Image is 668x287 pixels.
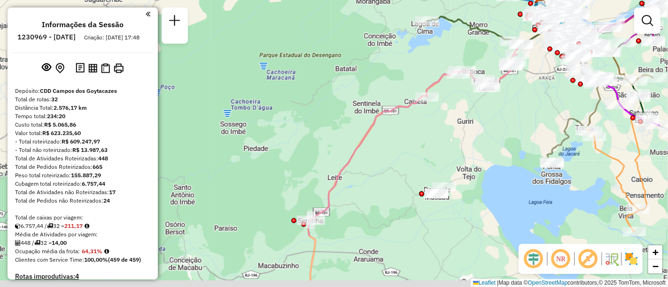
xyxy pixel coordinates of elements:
div: Total de Pedidos não Roteirizados: [15,196,150,205]
strong: 14,00 [52,239,67,246]
span: Ocultar NR [550,248,572,270]
i: Total de Atividades [15,240,21,246]
div: Total de rotas: [15,95,150,104]
div: Valor total: [15,129,150,137]
div: Custo total: [15,121,150,129]
img: Fluxo de ruas [604,251,619,266]
strong: R$ 623.235,60 [42,129,81,136]
a: Exibir filtros [638,11,657,30]
strong: 17 [109,189,116,196]
button: Logs desbloquear sessão [74,61,86,76]
strong: 32 [51,96,58,103]
a: OpenStreetMap [528,279,568,286]
button: Exibir sessão original [40,60,54,76]
strong: CDD Campos dos Goytacazes [40,87,117,94]
span: + [652,246,659,258]
strong: 6.757,44 [82,180,105,187]
strong: (459 de 459) [108,256,141,263]
a: Zoom out [648,259,662,273]
strong: 100,00% [84,256,108,263]
strong: 665 [93,163,102,170]
h4: Informações da Sessão [42,20,124,29]
div: - Total roteirizado: [15,137,150,146]
h6: 1230969 - [DATE] [17,33,76,41]
button: Visualizar relatório de Roteirização [86,61,99,74]
span: | [497,279,498,286]
strong: R$ 13.987,63 [72,146,108,153]
div: Depósito: [15,87,150,95]
button: Imprimir Rotas [112,61,125,75]
div: Criação: [DATE] 17:48 [80,33,143,42]
strong: 234:20 [47,113,65,120]
div: Total de Atividades Roteirizadas: [15,154,150,163]
span: − [652,260,659,272]
strong: 24 [103,197,110,204]
a: Nova sessão e pesquisa [165,11,184,32]
span: Clientes com Service Time: [15,256,84,263]
strong: 4 [75,272,79,280]
div: Tempo total: [15,112,150,121]
a: Zoom in [648,245,662,259]
strong: 211,17 [64,222,83,229]
i: Total de rotas [47,223,53,229]
strong: 155.887,29 [71,172,101,179]
div: Distância Total: [15,104,150,112]
div: Peso total roteirizado: [15,171,150,180]
a: Leaflet [473,279,496,286]
button: Centralizar mapa no depósito ou ponto de apoio [54,61,66,76]
span: Ocupação média da frota: [15,248,80,255]
div: - Total não roteirizado: [15,146,150,154]
strong: 64,31% [82,248,102,255]
div: Total de caixas por viagem: [15,213,150,222]
div: 448 / 32 = [15,239,150,247]
div: Atividade não roteirizada - Novo Tempo [425,189,448,198]
div: Atividade não roteirizada - IVANILDO DE SOUZA PE [432,182,456,192]
span: Exibir rótulo [577,248,599,270]
div: Total de Atividades não Roteirizadas: [15,188,150,196]
span: Ocultar deslocamento [522,248,545,270]
a: Clique aqui para minimizar o painel [146,8,150,19]
img: 527 UDC Light Centro [555,22,567,34]
strong: R$ 5.065,86 [44,121,76,128]
strong: 448 [98,155,108,162]
div: Total de Pedidos Roteirizados: [15,163,150,171]
h4: Rotas improdutivas: [15,272,150,280]
div: Map data © contributors,© 2025 TomTom, Microsoft [471,279,668,287]
i: Meta Caixas/viagem: 245,40 Diferença: -34,23 [85,223,89,229]
strong: 2.576,17 km [54,104,87,111]
i: Total de rotas [34,240,40,246]
strong: R$ 609.247,97 [62,138,100,145]
div: 6.757,44 / 32 = [15,222,150,230]
button: Visualizar Romaneio [99,61,112,75]
div: Cubagem total roteirizado: [15,180,150,188]
div: Média de Atividades por viagem: [15,230,150,239]
i: Cubagem total roteirizado [15,223,21,229]
em: Média calculada utilizando a maior ocupação (%Peso ou %Cubagem) de cada rota da sessão. Rotas cro... [104,249,109,254]
img: Exibir/Ocultar setores [624,251,639,266]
